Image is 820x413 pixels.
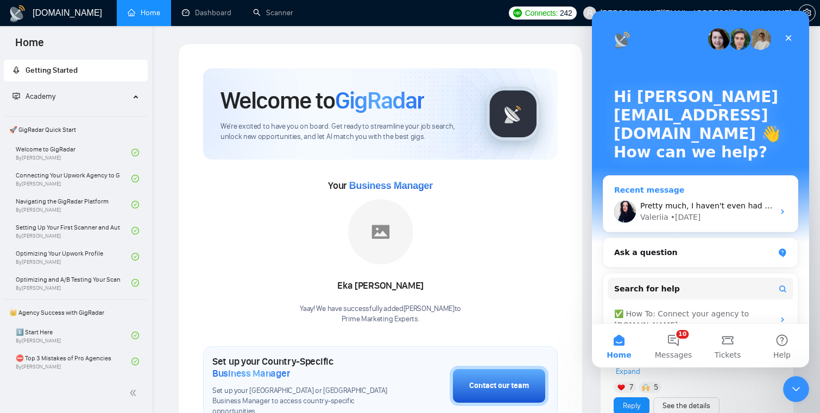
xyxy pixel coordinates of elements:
span: check-circle [131,358,139,365]
span: check-circle [131,253,139,260]
span: Business Manager [212,367,290,379]
a: See the details [663,400,710,412]
iframe: Intercom live chat [592,11,809,367]
span: 👑 Agency Success with GigRadar [5,302,147,323]
h1: Welcome to [220,86,424,115]
span: user [586,9,594,17]
a: Optimizing and A/B Testing Your Scanner for Better ResultsBy[PERSON_NAME] [16,271,131,295]
span: check-circle [131,175,139,182]
div: Yaay! We have successfully added [PERSON_NAME] to [300,304,461,325]
a: Setting Up Your First Scanner and Auto-BidderBy[PERSON_NAME] [16,219,131,243]
a: Reply [623,400,640,412]
span: rocket [12,66,20,74]
img: gigradar-logo.png [486,87,540,141]
span: Business Manager [349,180,433,191]
p: Prime Marketing Experts . [300,314,461,325]
a: 1️⃣ Start HereBy[PERSON_NAME] [16,323,131,347]
span: check-circle [131,149,139,156]
img: placeholder.png [348,199,413,264]
span: 🚀 GigRadar Quick Start [5,119,147,141]
span: Academy [26,92,55,101]
span: check-circle [131,279,139,287]
a: Optimizing Your Upwork ProfileBy[PERSON_NAME] [16,245,131,269]
span: 7 [629,382,633,393]
a: Connecting Your Upwork Agency to GigRadarBy[PERSON_NAME] [16,167,131,190]
iframe: Intercom live chat [783,376,809,402]
a: homeHome [128,8,160,17]
div: Contact our team [469,380,529,392]
span: 242 [560,7,572,19]
button: Contact our team [450,366,548,406]
span: Home [7,35,53,58]
a: ⛔ Top 3 Mistakes of Pro AgenciesBy[PERSON_NAME] [16,350,131,373]
span: We're excited to have you on board. Get ready to streamline your job search, unlock new opportuni... [220,122,469,142]
a: Navigating the GigRadar PlatformBy[PERSON_NAME] [16,193,131,217]
span: Your [328,180,433,192]
span: check-circle [131,201,139,208]
a: setting [798,9,816,17]
button: setting [798,4,816,22]
span: double-left [129,387,140,398]
img: 🙌 [642,384,649,391]
img: ❤️ [617,384,625,391]
span: Academy [12,92,55,101]
div: Eka [PERSON_NAME] [300,277,461,295]
li: Getting Started [4,60,148,81]
img: upwork-logo.png [513,9,522,17]
h1: Set up your Country-Specific [212,355,395,379]
span: Getting Started [26,66,78,75]
span: check-circle [131,227,139,234]
a: Welcome to GigRadarBy[PERSON_NAME] [16,141,131,164]
span: fund-projection-screen [12,92,20,100]
a: searchScanner [253,8,293,17]
img: logo [9,5,26,22]
a: dashboardDashboard [182,8,231,17]
span: Connects: [525,7,558,19]
span: 5 [654,382,658,393]
span: Expand [616,367,640,376]
span: check-circle [131,332,139,339]
span: GigRadar [335,86,424,115]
